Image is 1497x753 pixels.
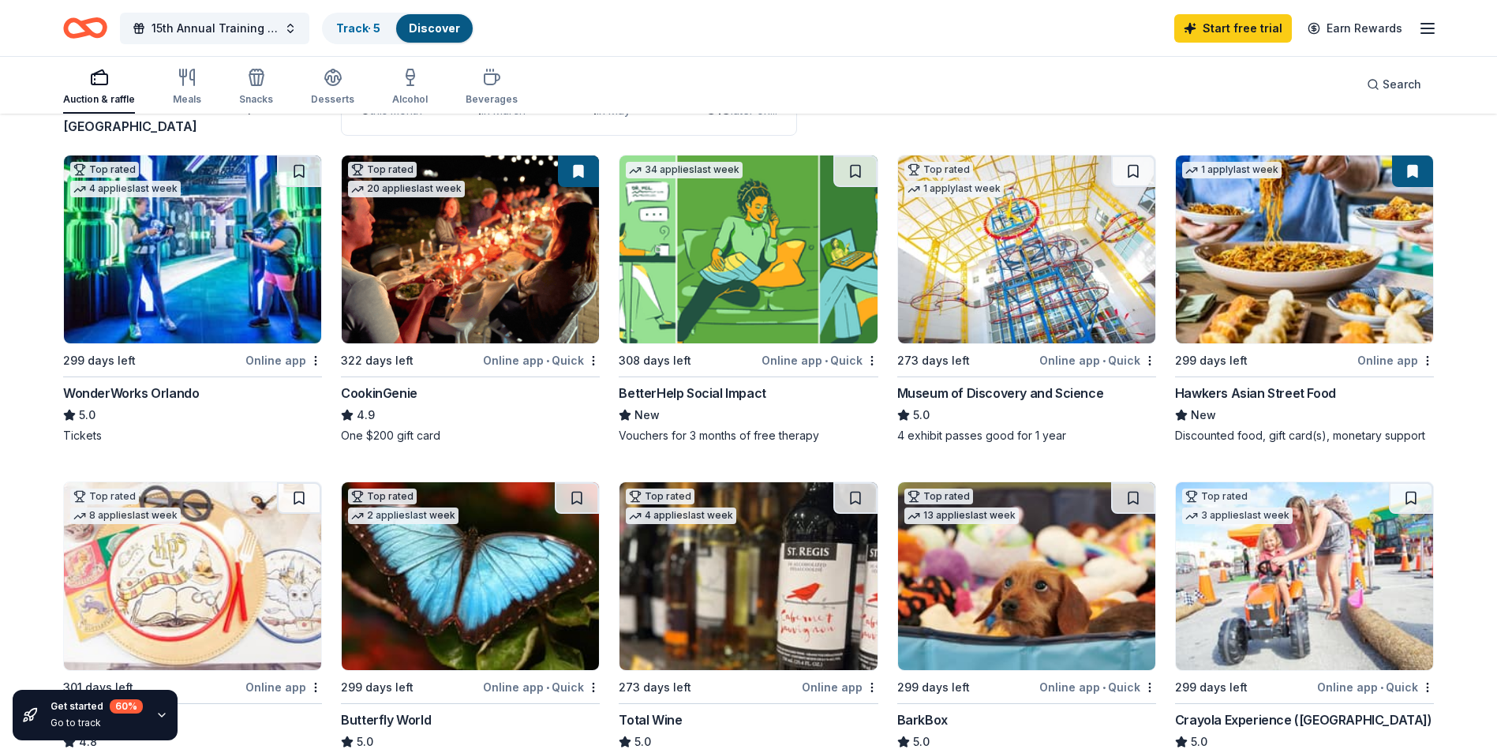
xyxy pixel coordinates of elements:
div: Top rated [348,489,417,504]
div: Auction & raffle [63,93,135,106]
div: Snacks [239,93,273,106]
div: results [63,98,322,136]
div: Desserts [311,93,354,106]
span: 5.0 [634,732,651,751]
div: Go to track [51,717,143,729]
div: 8 applies last week [70,508,181,524]
a: Start free trial [1174,14,1292,43]
span: 4.9 [357,406,375,425]
div: Beverages [466,93,518,106]
div: Hawkers Asian Street Food [1175,384,1336,403]
div: 3 applies last week [1182,508,1293,524]
div: Top rated [70,489,139,504]
div: Online app [245,677,322,697]
span: 5.0 [913,406,930,425]
div: 299 days left [1175,351,1248,370]
div: Top rated [1182,489,1251,504]
div: 1 apply last week [1182,162,1282,178]
div: Alcohol [392,93,428,106]
div: 273 days left [897,351,970,370]
a: Image for BetterHelp Social Impact34 applieslast week308 days leftOnline app•QuickBetterHelp Soci... [619,155,878,444]
span: Search [1383,75,1421,94]
button: Auction & raffle [63,62,135,114]
div: 4 applies last week [70,181,181,197]
span: 5.0 [913,732,930,751]
div: Online app [245,350,322,370]
div: WonderWorks Orlando [63,384,199,403]
div: Top rated [626,489,694,504]
span: 5.0 [79,406,95,425]
button: Alcohol [392,62,428,114]
span: • [825,354,828,367]
div: Online app Quick [762,350,878,370]
div: One $200 gift card [341,428,600,444]
button: Track· 5Discover [322,13,474,44]
span: 15th Annual Training Conference [152,19,278,38]
div: BarkBox [897,710,948,729]
div: Top rated [70,162,139,178]
div: Top rated [348,162,417,178]
img: Image for Butterfly World [342,482,599,670]
div: Tickets [63,428,322,444]
span: • [546,354,549,367]
div: Online app Quick [1317,677,1434,697]
img: Image for Crayola Experience (Orlando) [1176,482,1433,670]
img: Image for BetterHelp Social Impact [619,155,877,343]
img: Image for BarkBox [898,482,1155,670]
div: 1 apply last week [904,181,1004,197]
span: • [1380,681,1383,694]
a: Image for WonderWorks OrlandoTop rated4 applieslast week299 days leftOnline appWonderWorks Orland... [63,155,322,444]
img: Image for Hawkers Asian Street Food [1176,155,1433,343]
a: Track· 5 [336,21,380,35]
a: Earn Rewards [1298,14,1412,43]
div: Top rated [904,489,973,504]
div: 299 days left [1175,678,1248,697]
img: Image for WonderWorks Orlando [64,155,321,343]
div: 2 applies last week [348,508,458,524]
div: 4 applies last week [626,508,736,524]
div: CookinGenie [341,384,417,403]
span: • [1102,354,1106,367]
div: Discounted food, gift card(s), monetary support [1175,428,1434,444]
div: Online app Quick [483,677,600,697]
div: BetterHelp Social Impact [619,384,765,403]
div: Total Wine [619,710,682,729]
a: Home [63,9,107,47]
div: Museum of Discovery and Science [897,384,1104,403]
button: 15th Annual Training Conference [120,13,309,44]
a: Image for Museum of Discovery and ScienceTop rated1 applylast week273 days leftOnline app•QuickMu... [897,155,1156,444]
button: Beverages [466,62,518,114]
div: Vouchers for 3 months of free therapy [619,428,878,444]
div: 299 days left [341,678,414,697]
div: Get started [51,699,143,714]
div: Meals [173,93,201,106]
div: Online app [1357,350,1434,370]
div: 308 days left [619,351,691,370]
button: Search [1354,69,1434,100]
a: Image for CookinGenieTop rated20 applieslast week322 days leftOnline app•QuickCookinGenie4.9One $... [341,155,600,444]
div: 13 applies last week [904,508,1019,524]
img: Image for Museum of Discovery and Science [898,155,1155,343]
div: 299 days left [63,351,136,370]
div: Butterfly World [341,710,431,729]
span: New [1191,406,1216,425]
button: Desserts [311,62,354,114]
div: 4 exhibit passes good for 1 year [897,428,1156,444]
img: Image for CookinGenie [342,155,599,343]
div: 322 days left [341,351,414,370]
img: Image for Total Wine [619,482,877,670]
div: 299 days left [897,678,970,697]
span: New [634,406,660,425]
div: Crayola Experience ([GEOGRAPHIC_DATA]) [1175,710,1432,729]
div: Online app Quick [1039,677,1156,697]
img: Image for Oriental Trading [64,482,321,670]
a: Image for Hawkers Asian Street Food1 applylast week299 days leftOnline appHawkers Asian Street Fo... [1175,155,1434,444]
div: Online app Quick [1039,350,1156,370]
span: 5.0 [357,732,373,751]
div: 20 applies last week [348,181,465,197]
div: Online app [802,677,878,697]
span: • [1102,681,1106,694]
div: 273 days left [619,678,691,697]
a: Discover [409,21,460,35]
button: Meals [173,62,201,114]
